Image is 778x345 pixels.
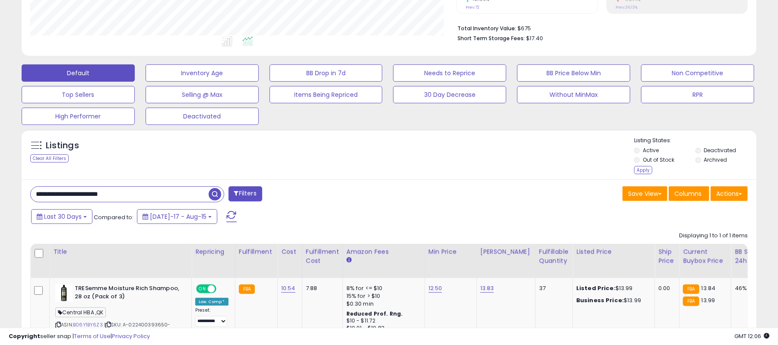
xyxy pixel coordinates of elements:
[704,156,727,163] label: Archived
[346,256,352,264] small: Amazon Fees.
[346,292,418,300] div: 15% for > $10
[281,247,298,256] div: Cost
[622,186,667,201] button: Save View
[44,212,82,221] span: Last 30 Days
[270,86,383,103] button: Items Being Repriced
[346,300,418,308] div: $0.30 min
[31,209,92,224] button: Last 30 Days
[576,247,651,256] div: Listed Price
[215,285,229,293] span: OFF
[75,284,180,303] b: TRESemme Moisture Rich Shampoo, 28 oz (Pack of 3)
[22,64,135,82] button: Default
[239,284,255,294] small: FBA
[346,317,418,325] div: $10 - $11.72
[679,232,748,240] div: Displaying 1 to 1 of 1 items
[704,147,737,154] label: Deactivated
[643,156,674,163] label: Out of Stock
[576,284,616,292] b: Listed Price:
[658,284,673,292] div: 0.00
[517,64,630,82] button: BB Price Below Min
[195,247,232,256] div: Repricing
[643,147,659,154] label: Active
[480,284,494,293] a: 13.83
[457,25,516,32] b: Total Inventory Value:
[634,137,756,145] p: Listing States:
[576,284,648,292] div: $13.99
[641,64,754,82] button: Non Competitive
[195,298,229,306] div: Low. Comp *
[306,284,336,292] div: 7.88
[346,247,421,256] div: Amazon Fees
[195,307,229,327] div: Preset:
[457,22,741,33] li: $675
[576,296,624,304] b: Business Price:
[669,186,709,201] button: Columns
[9,332,150,341] div: seller snap | |
[150,212,206,221] span: [DATE]-17 - Aug-15
[22,86,135,103] button: Top Sellers
[429,284,442,293] a: 12.50
[641,86,754,103] button: RPR
[616,5,638,10] small: Prev: 36.13%
[526,34,543,42] span: $17.40
[711,186,748,201] button: Actions
[393,64,506,82] button: Needs to Reprice
[30,154,69,163] div: Clear All Filters
[683,297,699,306] small: FBA
[735,247,766,265] div: BB Share 24h.
[55,321,171,334] span: | SKU: A-022400393650-P003-8414
[480,247,532,256] div: [PERSON_NAME]
[239,247,274,256] div: Fulfillment
[197,285,208,293] span: ON
[22,108,135,125] button: High Performer
[539,247,569,265] div: Fulfillable Quantity
[55,284,73,302] img: 31O9LiVUS0L._SL40_.jpg
[735,284,763,292] div: 46%
[146,64,259,82] button: Inventory Age
[346,310,403,317] b: Reduced Prof. Rng.
[576,297,648,304] div: $13.99
[683,247,727,265] div: Current Buybox Price
[393,86,506,103] button: 30 Day Decrease
[658,247,676,265] div: Ship Price
[702,284,716,292] span: 13.84
[73,321,103,329] a: B06Y1BY6Z3
[702,296,715,304] span: 13.99
[137,209,217,224] button: [DATE]-17 - Aug-15
[46,140,79,152] h5: Listings
[270,64,383,82] button: BB Drop in 7d
[683,284,699,294] small: FBA
[146,86,259,103] button: Selling @ Max
[74,332,111,340] a: Terms of Use
[466,5,480,10] small: Prev: 72
[229,186,262,201] button: Filters
[457,35,525,42] b: Short Term Storage Fees:
[55,307,106,317] span: Central HBA ,QK
[429,247,473,256] div: Min Price
[634,166,652,174] div: Apply
[306,247,339,265] div: Fulfillment Cost
[94,213,133,221] span: Compared to:
[346,284,418,292] div: 8% for <= $10
[112,332,150,340] a: Privacy Policy
[53,247,188,256] div: Title
[517,86,630,103] button: Without MinMax
[346,325,418,332] div: $10.01 - $10.83
[674,189,702,198] span: Columns
[734,332,769,340] span: 2025-09-15 12:06 GMT
[281,284,295,293] a: 10.54
[146,108,259,125] button: Deactivated
[539,284,566,292] div: 37
[9,332,40,340] strong: Copyright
